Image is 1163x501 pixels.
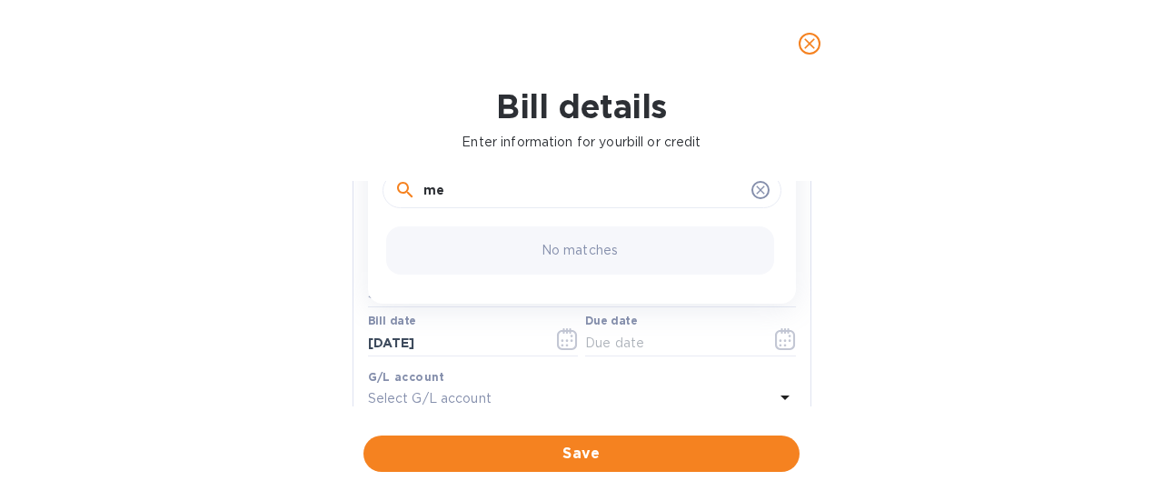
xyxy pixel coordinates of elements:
p: No matches [542,241,618,260]
p: Enter information for your bill or credit [15,133,1148,152]
input: Search [423,177,744,205]
p: Select terms [368,285,450,304]
label: Bill date [368,316,416,327]
span: Save [378,443,785,465]
label: Due date [585,316,637,327]
input: Due date [585,329,757,356]
h1: Bill details [15,87,1148,125]
input: Select date [368,329,540,356]
b: G/L account [368,370,445,384]
p: Select G/L account [368,389,492,408]
button: Save [363,436,800,472]
button: close [788,22,831,65]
